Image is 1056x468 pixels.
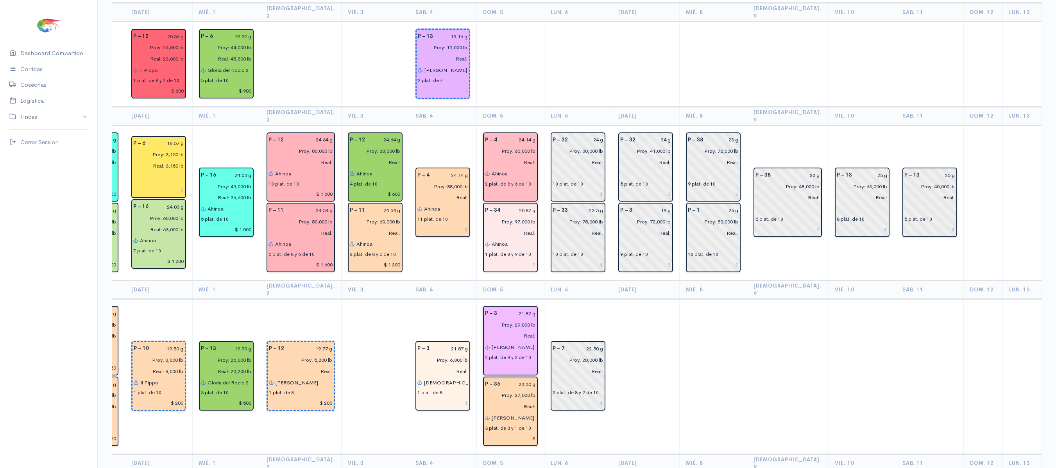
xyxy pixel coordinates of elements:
div: Piscina: 13 Peso: 19.90 g Libras Proy: 26,000 lb Libras Reales: 23,200 lb Rendimiento: 89.2% Empa... [199,341,254,411]
input: estimadas [264,145,333,157]
input: g [370,205,401,216]
input: g [289,343,333,354]
th: Vie. 10 [828,107,896,125]
input: $ [133,185,184,196]
input: estimadas [683,145,739,157]
div: Piscina: 3 Peso: 19 g Libras Proy: 72,000 lb Empacadora: Sin asignar Plataformas: 9 plat. de 10 [618,203,673,272]
input: $ [688,189,739,200]
input: g [221,343,252,354]
input: estimadas [548,145,603,157]
input: estimadas [345,145,401,157]
div: P – 32 [548,134,573,146]
th: Lun. 6 [544,280,612,299]
div: 5 plat. de 10 [201,216,229,223]
div: Piscina: 13 Peso: 25 g Libras Proy: 40,000 lb Empacadora: Sin asignar Plataformas: 5 plat. de 10 [902,168,957,237]
input: g [438,31,468,42]
input: g [569,343,603,354]
div: 3 plat. de 10 [201,389,229,396]
th: [DEMOGRAPHIC_DATA]. 9 [747,107,828,125]
div: P – 4 [480,134,502,146]
input: $ [269,397,333,409]
div: Piscina: 4 Peso: 24.14 g Libras Proy: 60,000 lb Empacadora: Promarisco Gabarra: Ahinoa Plataforma... [483,132,538,202]
input: estimadas [900,181,955,192]
input: estimadas [548,216,603,227]
div: 1 plat. de 8 [269,389,294,396]
input: $ [485,362,536,373]
input: g [288,205,333,216]
div: P – 16 [129,201,153,213]
div: P – 3 [413,343,434,354]
div: P – 16 [196,170,221,181]
div: 9 plat. de 10 [688,180,716,188]
input: pescadas [616,157,671,168]
input: $ [201,224,252,235]
div: 5 plat. de 10 [201,77,229,84]
th: Sáb. 11 [896,280,963,299]
input: pescadas [480,401,536,412]
input: pescadas [548,366,603,377]
th: [DEMOGRAPHIC_DATA]. 2 [260,107,342,125]
div: 4 plat. de 10 [350,180,378,188]
input: $ [201,85,252,96]
div: Piscina: 6 Peso: 18.57 g Libras Proy: 76,000 lb Libras Reales: 72,000 lb Rendimiento: 94.7% Empac... [64,203,118,272]
input: g [857,170,888,181]
input: $ [620,189,671,200]
input: $ [837,224,888,235]
div: P – 6 [129,138,150,149]
input: pescadas [196,192,252,203]
div: P – 3 [480,308,502,319]
input: $ [553,397,603,409]
input: g [150,138,184,149]
div: P – 12 [264,343,289,354]
div: 10 plat. de 10 [268,180,299,188]
input: g [434,170,468,181]
div: P – 12 [264,134,288,146]
div: Piscina: 12 Peso: 20.56 g Libras Proy: 24,000 lb Libras Reales: 23,000 lb Rendimiento: 95.8% Empa... [131,29,186,98]
th: [DATE] [125,3,193,21]
input: estimadas [751,181,820,192]
div: P – 7 [548,343,569,354]
div: P – 13 [900,170,924,181]
div: Piscina: 12 Peso: 24.64 g Libras Proy: 80,000 lb Empacadora: Promarisco Gabarra: Ahinoa Plataform... [267,132,335,202]
input: $ [485,189,536,200]
th: Vie. 3 [341,107,409,125]
div: P – 38 [751,170,775,181]
input: estimadas [129,354,184,366]
input: pescadas [129,53,184,64]
input: pescadas [196,53,252,64]
input: estimadas [264,216,333,227]
input: g [637,205,671,216]
div: 5 plat. de 10 [904,216,932,223]
input: $ [268,259,333,270]
div: 11 plat. de 10 [417,216,448,223]
input: estimadas [480,216,536,227]
input: g [505,205,536,216]
input: pescadas [548,227,603,239]
input: g [573,205,603,216]
div: 2 plat. de 8 y 6 de 10 [350,251,396,258]
input: estimadas [129,149,184,160]
th: Lun. 6 [544,3,612,21]
input: estimadas [196,181,252,192]
th: Sáb. 11 [896,3,963,21]
div: P – 32 [616,134,640,146]
input: g [705,205,739,216]
input: $ [553,259,603,270]
th: Dom. 5 [476,280,544,299]
div: 10 plat. de 10 [553,251,583,258]
div: P – 1 [683,205,705,216]
th: Mié. 1 [193,107,260,125]
div: Piscina: 34 Peso: 20.87 g Libras Proy: 97,000 lb Empacadora: Frigolandia Gabarra: Ahinoa Platafor... [483,203,538,272]
div: 2 plat. de 8 y 6 de 10 [485,180,531,188]
input: pescadas [129,160,184,171]
input: g [370,134,401,146]
input: pescadas [129,366,184,377]
th: Sáb. 11 [896,107,963,125]
th: [DATE] [612,280,679,299]
th: Vie. 3 [341,3,409,21]
th: [DATE] [612,3,679,21]
input: g [434,343,468,354]
div: 10 plat. de 10 [688,251,718,258]
div: Piscina: 33 Peso: 23.5 g Libras Proy: 78,000 lb Empacadora: Sin asignar Plataformas: 10 plat. de 10 [551,203,605,272]
input: pescadas [413,53,468,64]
